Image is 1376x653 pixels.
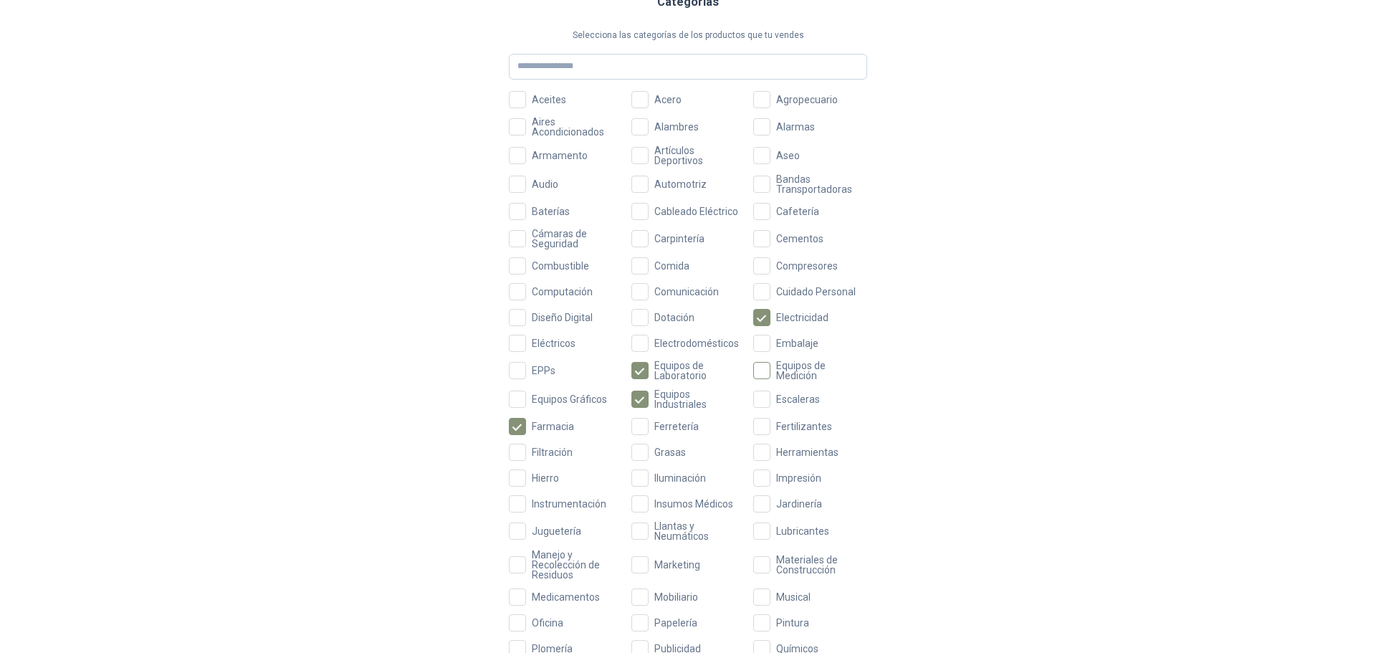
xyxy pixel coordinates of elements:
[526,473,565,483] span: Hierro
[770,499,828,509] span: Jardinería
[526,313,598,323] span: Diseño Digital
[649,560,706,570] span: Marketing
[649,146,745,166] span: Artículos Deportivos
[770,338,824,348] span: Embalaje
[526,394,613,404] span: Equipos Gráficos
[649,261,695,271] span: Comida
[770,592,816,602] span: Musical
[770,618,815,628] span: Pintura
[526,421,580,432] span: Farmacia
[649,421,704,432] span: Ferretería
[526,117,623,137] span: Aires Acondicionados
[770,421,838,432] span: Fertilizantes
[770,526,835,536] span: Lubricantes
[649,234,710,244] span: Carpintería
[770,151,806,161] span: Aseo
[770,394,826,404] span: Escaleras
[526,592,606,602] span: Medicamentos
[649,618,703,628] span: Papelería
[649,122,704,132] span: Alambres
[770,313,834,323] span: Electricidad
[649,361,745,381] span: Equipos de Laboratorio
[770,361,867,381] span: Equipos de Medición
[526,499,612,509] span: Instrumentación
[649,521,745,541] span: Llantas y Neumáticos
[770,95,844,105] span: Agropecuario
[770,206,825,216] span: Cafetería
[770,261,844,271] span: Compresores
[649,499,739,509] span: Insumos Médicos
[649,447,692,457] span: Grasas
[649,95,687,105] span: Acero
[770,555,867,575] span: Materiales de Construcción
[526,261,595,271] span: Combustible
[770,234,829,244] span: Cementos
[526,179,564,189] span: Audio
[526,206,575,216] span: Baterías
[526,95,572,105] span: Aceites
[526,618,569,628] span: Oficina
[526,447,578,457] span: Filtración
[509,29,867,42] p: Selecciona las categorías de los productos que tu vendes
[649,287,725,297] span: Comunicación
[526,338,581,348] span: Eléctricos
[770,473,827,483] span: Impresión
[649,338,745,348] span: Electrodomésticos
[770,287,861,297] span: Cuidado Personal
[649,389,745,409] span: Equipos Industriales
[526,550,623,580] span: Manejo y Recolección de Residuos
[649,592,704,602] span: Mobiliario
[649,473,712,483] span: Iluminación
[526,151,593,161] span: Armamento
[526,366,561,376] span: EPPs
[526,526,587,536] span: Juguetería
[770,174,867,194] span: Bandas Transportadoras
[770,447,844,457] span: Herramientas
[526,229,623,249] span: Cámaras de Seguridad
[649,313,700,323] span: Dotación
[770,122,821,132] span: Alarmas
[526,287,598,297] span: Computación
[649,179,712,189] span: Automotriz
[649,206,744,216] span: Cableado Eléctrico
